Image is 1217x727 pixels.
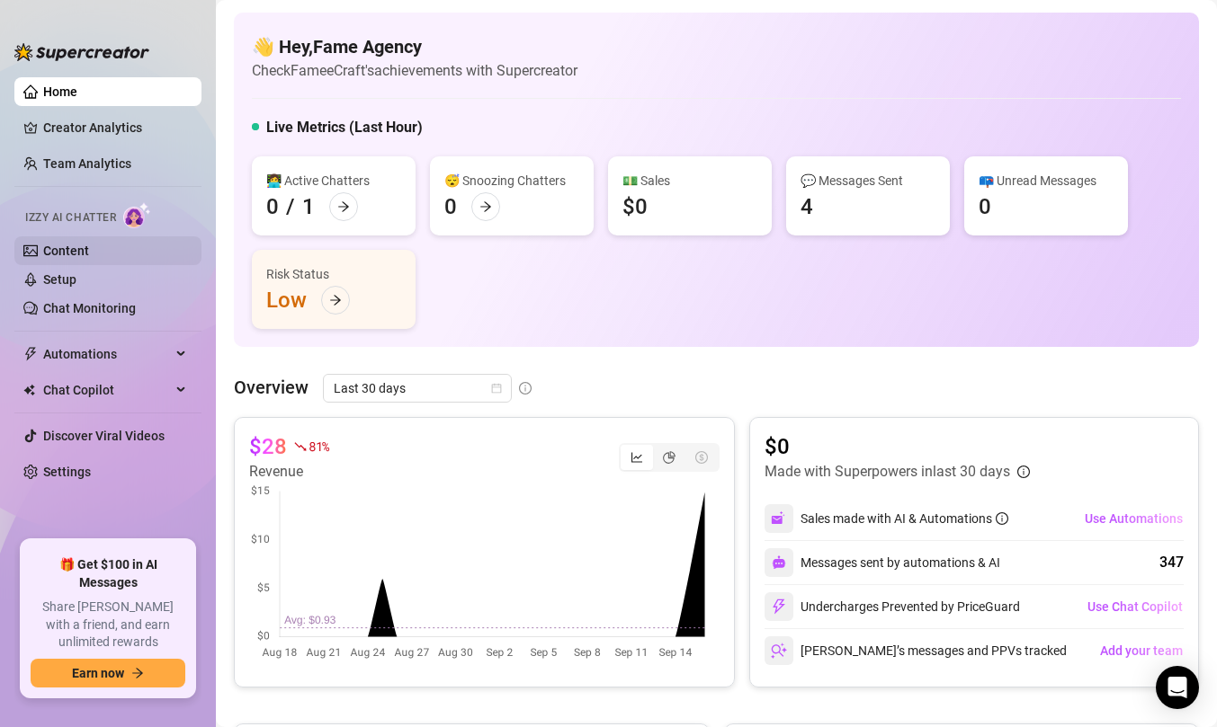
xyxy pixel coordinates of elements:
[23,384,35,396] img: Chat Copilot
[43,465,91,479] a: Settings
[444,192,457,221] div: 0
[43,84,77,99] a: Home
[1085,511,1183,526] span: Use Automations
[1156,666,1199,709] div: Open Intercom Messenger
[123,202,151,228] img: AI Chatter
[765,592,1020,621] div: Undercharges Prevented by PriceGuard
[266,117,423,138] h5: Live Metrics (Last Hour)
[771,598,787,615] img: svg%3e
[444,171,579,191] div: 😴 Snoozing Chatters
[765,461,1010,483] article: Made with Superpowers in last 30 days
[43,113,187,142] a: Creator Analytics
[622,171,757,191] div: 💵 Sales
[622,192,648,221] div: $0
[491,383,502,394] span: calendar
[1084,504,1184,533] button: Use Automations
[1017,465,1030,478] span: info-circle
[14,43,149,61] img: logo-BBDzfeDw.svg
[619,443,720,472] div: segmented control
[1159,552,1184,573] div: 347
[25,209,116,226] span: Izzy AI Chatter
[337,200,350,213] span: arrow-right
[329,294,342,306] span: arrow-right
[801,171,935,191] div: 💬 Messages Sent
[72,666,124,680] span: Earn now
[43,156,131,171] a: Team Analytics
[801,509,1008,528] div: Sales made with AI & Automations
[631,451,643,464] span: line-chart
[43,340,171,368] span: Automations
[1087,599,1183,614] span: Use Chat Copilot
[31,598,185,652] span: Share [PERSON_NAME] with a friend, and earn unlimited rewards
[979,171,1114,191] div: 📪 Unread Messages
[801,192,813,221] div: 4
[771,643,787,659] img: svg%3e
[43,376,171,404] span: Chat Copilot
[519,382,532,395] span: info-circle
[479,200,492,213] span: arrow-right
[294,440,307,453] span: fall
[334,375,501,402] span: Last 30 days
[772,555,786,570] img: svg%3e
[252,34,577,59] h4: 👋 Hey, Fame Agency
[1099,636,1184,665] button: Add your team
[663,451,676,464] span: pie-chart
[234,374,309,401] article: Overview
[266,171,401,191] div: 👩‍💻 Active Chatters
[765,548,1000,577] div: Messages sent by automations & AI
[979,192,991,221] div: 0
[31,659,185,687] button: Earn nowarrow-right
[43,429,165,443] a: Discover Viral Videos
[31,556,185,591] span: 🎁 Get $100 in AI Messages
[43,272,76,287] a: Setup
[43,244,89,258] a: Content
[765,432,1030,461] article: $0
[131,667,144,679] span: arrow-right
[695,451,708,464] span: dollar-circle
[266,264,401,284] div: Risk Status
[996,512,1008,525] span: info-circle
[1087,592,1184,621] button: Use Chat Copilot
[23,347,38,361] span: thunderbolt
[302,192,315,221] div: 1
[249,461,329,483] article: Revenue
[771,510,787,527] img: svg%3e
[765,636,1067,665] div: [PERSON_NAME]’s messages and PPVs tracked
[1100,643,1183,658] span: Add your team
[43,301,136,315] a: Chat Monitoring
[252,59,577,82] article: Check FameeCraft's achievements with Supercreator
[309,438,329,455] span: 81 %
[266,192,279,221] div: 0
[249,432,287,461] article: $28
